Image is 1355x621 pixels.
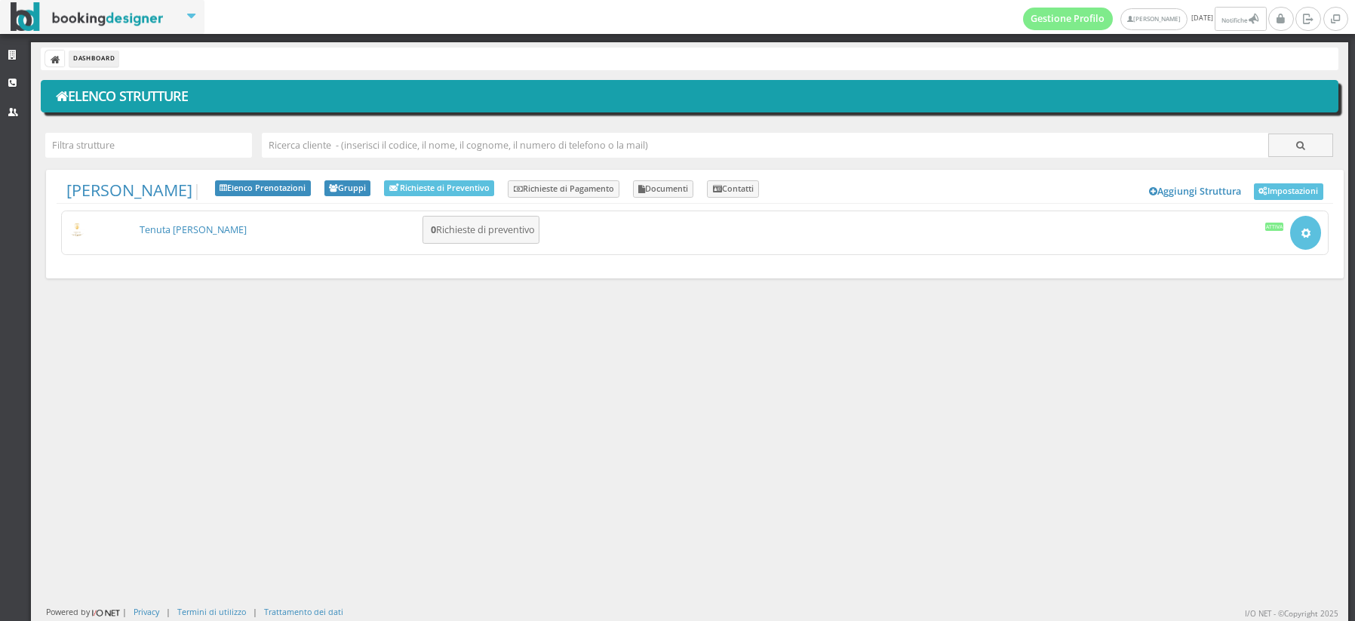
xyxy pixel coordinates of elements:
[426,224,535,235] h5: Richieste di preventivo
[262,133,1268,158] input: Ricerca cliente - (inserisci il codice, il nome, il cognome, il numero di telefono o la mail)
[166,606,171,617] div: |
[1023,8,1114,30] a: Gestione Profilo
[508,180,619,198] a: Richieste di Pagamento
[1141,180,1250,203] a: Aggiungi Struttura
[90,607,122,619] img: ionet_small_logo.png
[46,606,127,619] div: Powered by |
[140,223,247,236] a: Tenuta [PERSON_NAME]
[69,51,118,67] li: Dashboard
[66,179,192,201] a: [PERSON_NAME]
[51,84,1329,109] h1: Elenco Strutture
[11,2,164,32] img: BookingDesigner.com
[134,606,159,617] a: Privacy
[384,180,494,196] a: Richieste di Preventivo
[431,223,436,236] b: 0
[707,180,759,198] a: Contatti
[177,606,246,617] a: Termini di utilizzo
[1265,223,1284,230] div: Attiva
[66,180,201,200] span: |
[633,180,694,198] a: Documenti
[324,180,371,197] a: Gruppi
[1215,7,1266,31] button: Notifiche
[1254,183,1323,200] a: Impostazioni
[264,606,343,617] a: Trattamento dei dati
[69,223,86,236] img: c17ce5f8a98d11e9805da647fc135771_max100.png
[1023,7,1269,31] span: [DATE]
[253,606,257,617] div: |
[45,133,252,158] input: Filtra strutture
[1120,8,1188,30] a: [PERSON_NAME]
[422,216,539,244] button: 0Richieste di preventivo
[215,180,311,197] a: Elenco Prenotazioni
